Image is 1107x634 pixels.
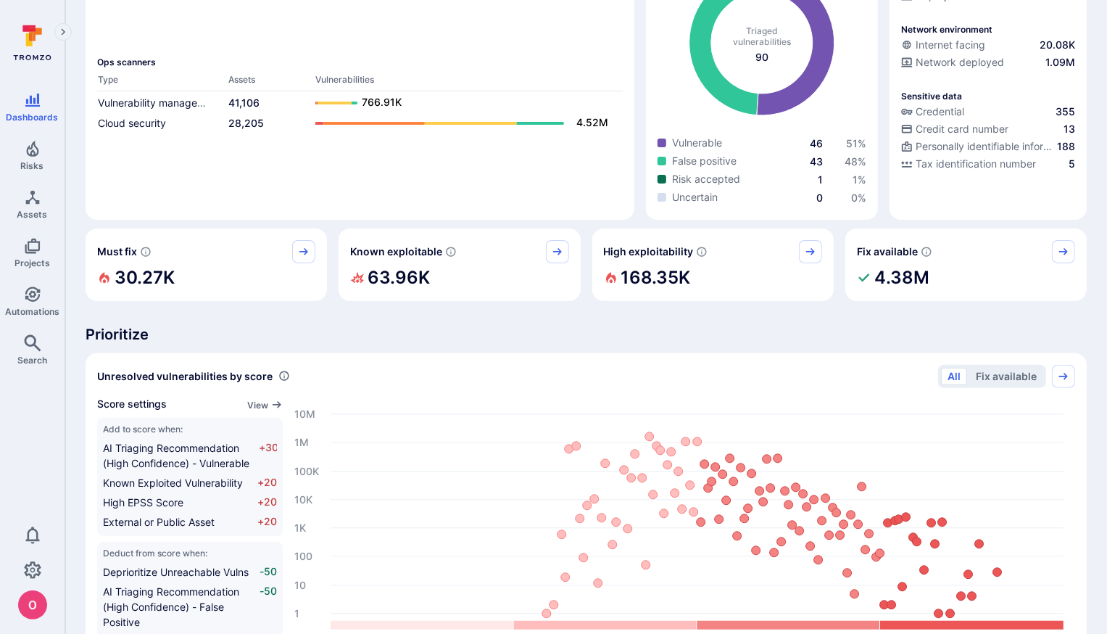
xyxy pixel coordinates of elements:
div: Known exploitable [339,229,580,301]
div: oleg malkov [18,590,47,619]
text: 100K [294,465,319,477]
div: Network deployed [901,55,1004,70]
span: total [755,50,768,65]
a: Vulnerability management [98,96,221,109]
div: Credential [901,104,964,119]
div: Evidence indicative of processing credit card numbers [901,122,1075,139]
span: Ops scanners [97,57,623,67]
span: Network deployed [916,55,1004,70]
a: 41,106 [228,96,260,109]
text: 10M [294,408,315,420]
button: Expand navigation menu [54,23,72,41]
a: 4.52M [315,115,608,132]
span: 13 [1064,122,1075,136]
text: 100 [294,550,312,562]
a: Credit card number13 [901,122,1075,136]
a: View [247,397,283,412]
span: Vulnerable [672,136,722,150]
a: 43 [810,155,823,168]
a: Credential355 [901,104,1075,119]
span: Deduct from score when: [103,548,277,559]
a: 766.91K [315,94,608,112]
span: AI Triaging Recommendation (High Confidence) - False Positive [103,585,239,628]
div: Credit card number [901,122,1008,136]
span: 1.09M [1045,55,1075,70]
span: Risk accepted [672,172,740,186]
button: All [941,368,967,385]
span: Must fix [97,244,137,259]
span: 188 [1057,139,1075,154]
text: 10K [294,493,312,506]
span: Fix available [857,244,918,259]
div: Must fix [86,229,327,301]
svg: Risk score >=40 , missed SLA [140,246,152,258]
a: 0% [851,192,866,204]
svg: EPSS score ≥ 0.7 [696,246,708,258]
a: Internet facing20.08K [901,38,1075,52]
a: Tax identification number5 [901,157,1075,171]
div: Evidence indicative of handling user or service credentials [901,104,1075,122]
a: Network deployed1.09M [901,55,1075,70]
span: 1 % [853,173,866,186]
div: Evidence indicative of processing personally identifiable information [901,139,1075,157]
span: Automations [5,306,59,317]
span: Unresolved vulnerabilities by score [97,369,273,384]
span: Prioritize [86,324,1087,345]
h2: 30.27K [115,263,175,292]
div: Evidence that the asset is packaged and deployed somewhere [901,55,1075,73]
a: 1 [818,173,823,186]
span: Known exploitable [350,244,442,259]
a: 46 [810,137,823,149]
span: Add to score when: [103,424,277,435]
text: 4.52M [576,116,608,128]
span: False positive [672,154,737,168]
span: AI Triaging Recommendation (High Confidence) - Vulnerable [103,442,249,469]
span: Deprioritize Unreachable Vulns [103,566,249,578]
span: 0 % [851,192,866,204]
span: Personally identifiable information (PII) [916,139,1054,154]
a: Cloud security [98,117,166,129]
p: Sensitive data [901,91,962,102]
span: +20 [257,514,277,530]
h2: 4.38M [874,263,929,292]
a: 0 [816,192,823,204]
span: Credit card number [916,122,1008,136]
div: High exploitability [592,229,834,301]
span: Credential [916,104,964,119]
span: Uncertain [672,190,718,205]
span: 20.08K [1040,38,1075,52]
div: Number of vulnerabilities in status 'Open' 'Triaged' and 'In process' grouped by score [278,369,290,384]
span: Triaged vulnerabilities [733,25,791,47]
div: Evidence that an asset is internet facing [901,38,1075,55]
span: 5 [1069,157,1075,171]
span: 51 % [846,137,866,149]
p: Network environment [901,24,992,35]
span: Score settings [97,397,167,412]
a: Personally identifiable information (PII)188 [901,139,1075,154]
span: Assets [17,209,48,220]
th: Assets [228,73,315,91]
text: 1M [294,436,309,448]
a: 48% [845,155,866,168]
a: 51% [846,137,866,149]
span: Tax identification number [916,157,1036,171]
span: Internet facing [916,38,985,52]
span: High exploitability [604,244,694,259]
svg: Confirmed exploitable by KEV [445,246,457,258]
span: External or Public Asset [103,516,215,528]
div: Internet facing [901,38,985,52]
svg: Vulnerabilities with fix available [921,246,932,258]
div: Evidence indicative of processing tax identification numbers [901,157,1075,174]
img: ACg8ocJcCe-YbLxGm5tc0PuNRxmgP8aEm0RBXn6duO8aeMVK9zjHhw=s96-c [18,590,47,619]
h2: 63.96K [368,263,430,292]
span: Dashboards [7,112,59,123]
text: 766.91K [362,96,402,108]
span: High EPSS Score [103,496,183,509]
a: 28,205 [228,117,264,129]
span: +20 [257,475,277,490]
div: Fix available [845,229,1087,301]
text: 1K [294,522,306,534]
